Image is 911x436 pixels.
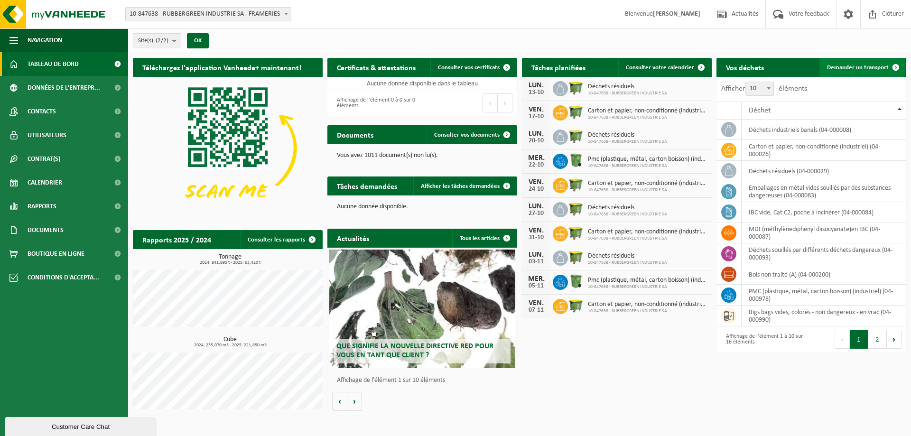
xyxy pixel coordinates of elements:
span: Déchets résiduels [588,252,667,260]
div: 05-11 [527,283,546,289]
span: 10-847638 - RUBBERGREEN INDUSTRIE SA [588,212,667,217]
div: 03-11 [527,259,546,265]
img: WB-1100-HPE-GN-50 [568,297,584,314]
h2: Tâches demandées [327,176,407,195]
button: Site(s)(2/2) [133,33,181,47]
span: Carton et papier, non-conditionné (industriel) [588,180,707,187]
span: 10 [746,82,773,95]
span: 10-847638 - RUBBERGREEN INDUSTRIE SA [588,236,707,241]
div: LUN. [527,251,546,259]
span: Données de l'entrepr... [28,76,100,100]
span: Calendrier [28,171,62,195]
img: WB-0370-HPE-GN-50 [568,152,584,168]
td: PMC (plastique, métal, carton boisson) (industriel) (04-000978) [742,285,906,306]
td: IBC vide, Cat C2, poche à incinérer (04-000084) [742,202,906,223]
span: Déchets résiduels [588,83,667,91]
td: bois non traité (A) (04-000200) [742,264,906,285]
span: 10-847638 - RUBBERGREEN INDUSTRIE SA - FRAMERIES [125,7,291,21]
h2: Tâches planifiées [522,58,595,76]
span: Site(s) [138,34,168,48]
span: Carton et papier, non-conditionné (industriel) [588,107,707,115]
div: 24-10 [527,186,546,193]
button: Vorige [332,392,347,411]
span: Pmc (plastique, métal, carton boisson) (industriel) [588,277,707,284]
h2: Certificats & attestations [327,58,425,76]
span: Consulter vos documents [434,132,500,138]
h2: Actualités [327,229,379,247]
span: 10-847638 - RUBBERGREEN INDUSTRIE SA [588,260,667,266]
span: Déchets résiduels [588,204,667,212]
div: MER. [527,154,546,162]
div: Affichage de l'élément 1 à 10 sur 16 éléments [721,329,807,350]
img: WB-1100-HPE-GN-50 [568,128,584,144]
span: Conditions d'accepta... [28,266,99,289]
button: Next [887,330,902,349]
strong: [PERSON_NAME] [653,10,700,18]
span: Que signifie la nouvelle directive RED pour vous en tant que client ? [336,343,493,359]
td: emballages en métal vides souillés par des substances dangereuses (04-000083) [742,181,906,202]
a: Consulter les rapports [240,230,322,249]
span: Documents [28,218,64,242]
span: Consulter votre calendrier [626,65,694,71]
h3: Cube [138,336,323,348]
div: VEN. [527,178,546,186]
a: Demander un transport [819,58,905,77]
h2: Documents [327,125,383,144]
div: 17-10 [527,113,546,120]
img: WB-1100-HPE-GN-50 [568,176,584,193]
button: 1 [850,330,868,349]
span: Navigation [28,28,62,52]
div: LUN. [527,203,546,210]
td: Aucune donnée disponible dans le tableau [327,77,517,90]
span: Tableau de bord [28,52,79,76]
span: Consulter vos certificats [438,65,500,71]
td: MDI (méthylènediphényl diisocyanate)en IBC (04-000087) [742,223,906,243]
span: 2024: 235,070 m3 - 2025: 221,850 m3 [138,343,323,348]
span: Contacts [28,100,56,123]
h3: Tonnage [138,254,323,265]
span: Carton et papier, non-conditionné (industriel) [588,228,707,236]
div: VEN. [527,227,546,234]
button: 2 [868,330,887,349]
img: WB-1100-HPE-GN-50 [568,80,584,96]
span: 10-847638 - RUBBERGREEN INDUSTRIE SA [588,139,667,145]
span: 2024: 841,895 t - 2025: 63,420 t [138,260,323,265]
div: MER. [527,275,546,283]
a: Consulter vos documents [427,125,516,144]
div: LUN. [527,82,546,89]
span: Demander un transport [827,65,889,71]
span: 10-847638 - RUBBERGREEN INDUSTRIE SA [588,187,707,193]
span: 10 [745,82,774,96]
iframe: chat widget [5,415,158,436]
span: 10-847638 - RUBBERGREEN INDUSTRIE SA [588,91,667,96]
a: Consulter vos certificats [430,58,516,77]
div: 13-10 [527,89,546,96]
span: Carton et papier, non-conditionné (industriel) [588,301,707,308]
td: carton et papier, non-conditionné (industriel) (04-000026) [742,140,906,161]
button: OK [187,33,209,48]
span: 10-847638 - RUBBERGREEN INDUSTRIE SA - FRAMERIES [126,8,291,21]
td: bigs bags vides, colorés - non dangereux - en vrac (04-000990) [742,306,906,326]
img: WB-1100-HPE-GN-50 [568,249,584,265]
a: Que signifie la nouvelle directive RED pour vous en tant que client ? [329,250,515,368]
span: 10-847638 - RUBBERGREEN INDUSTRIE SA [588,115,707,121]
div: LUN. [527,130,546,138]
div: 20-10 [527,138,546,144]
td: déchets souillés par différents déchets dangereux (04-000093) [742,243,906,264]
button: Previous [483,93,498,112]
img: Download de VHEPlus App [133,77,323,219]
img: WB-1100-HPE-GN-50 [568,104,584,120]
button: Previous [835,330,850,349]
span: Utilisateurs [28,123,66,147]
img: WB-1100-HPE-GN-50 [568,225,584,241]
div: 31-10 [527,234,546,241]
div: 07-11 [527,307,546,314]
div: 27-10 [527,210,546,217]
span: Rapports [28,195,56,218]
span: 10-847638 - RUBBERGREEN INDUSTRIE SA [588,163,707,169]
button: Next [498,93,512,112]
a: Afficher les tâches demandées [413,176,516,195]
div: 22-10 [527,162,546,168]
div: VEN. [527,106,546,113]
